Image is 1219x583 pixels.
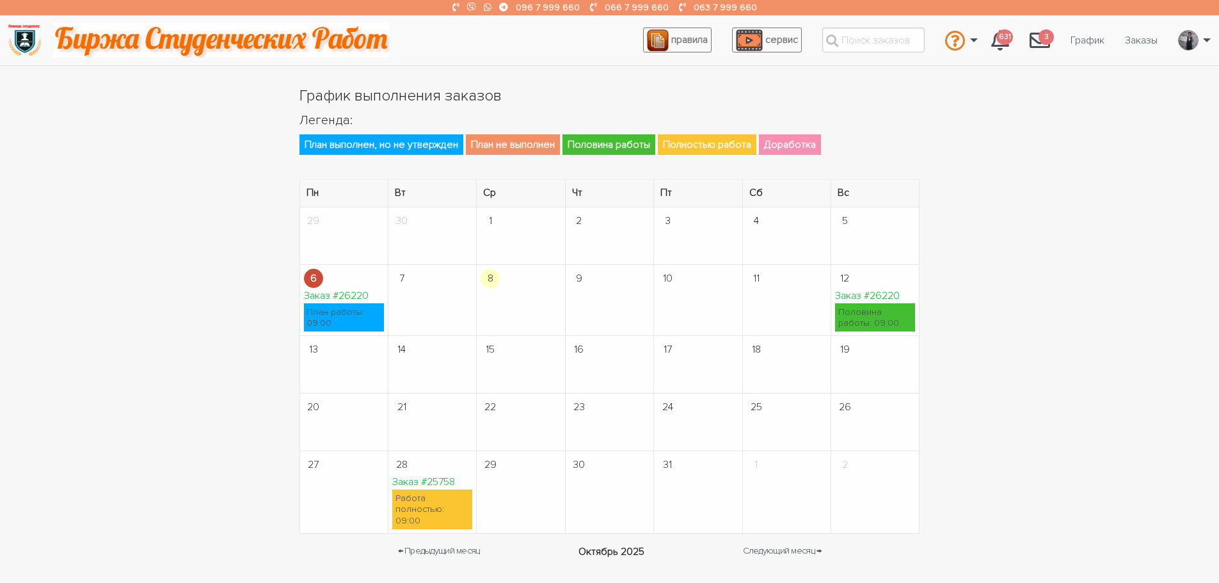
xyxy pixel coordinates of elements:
span: 11 [747,269,766,288]
th: Вс [831,180,920,207]
th: Пт [654,180,742,207]
img: play_icon-49f7f135c9dc9a03216cfdbccbe1e3994649169d890fb554cedf0eac35a01ba8.png [736,29,763,51]
th: Вт [388,180,476,207]
span: 16 [570,340,589,359]
a: Заказы [1115,28,1168,52]
span: 24 [658,397,677,417]
span: 631 [996,29,1013,45]
div: План работы: 09:00 [304,303,384,331]
span: 9 [570,269,589,288]
a: Заказ #26220 [304,289,369,302]
span: 23 [570,397,589,417]
span: 18 [747,340,766,359]
h2: Легенда: [299,111,920,129]
span: сервис [765,33,798,46]
span: 2 [835,455,854,474]
th: Ср [477,180,565,207]
span: 1 [481,211,500,230]
h1: График выполнения заказов [299,85,920,107]
a: правила [643,28,712,52]
span: 27 [304,455,323,474]
span: Половина работы [562,134,655,155]
span: 5 [835,211,854,230]
span: 2 [570,211,589,230]
span: 28 [392,455,411,474]
span: 29 [304,211,323,230]
span: 4 [747,211,766,230]
span: 30 [392,211,411,230]
span: 17 [658,340,677,359]
a: 3 [1019,23,1060,58]
span: 13 [304,340,323,359]
img: logo-135dea9cf721667cc4ddb0c1795e3ba8b7f362e3d0c04e2cc90b931989920324.png [7,22,42,58]
span: 7 [392,269,411,288]
span: 30 [570,455,589,474]
span: 22 [481,397,500,417]
span: 31 [658,455,677,474]
img: 20171208_160937.jpg [1179,30,1198,51]
a: Следующий месяц → [743,544,822,559]
span: правила [671,33,708,46]
img: agreement_icon-feca34a61ba7f3d1581b08bc946b2ec1ccb426f67415f344566775c155b7f62c.png [647,29,669,51]
span: 8 [481,269,500,288]
a: График [1060,28,1115,52]
span: 21 [392,397,411,417]
img: motto-2ce64da2796df845c65ce8f9480b9c9d679903764b3ca6da4b6de107518df0fe.gif [54,22,390,58]
input: Поиск заказов [822,28,925,52]
a: 096 7 999 660 [516,2,580,13]
span: Октябрь 2025 [578,544,644,559]
a: ← Предыдущий месяц [398,544,480,559]
span: 3 [1039,29,1054,45]
span: 3 [658,211,677,230]
th: Чт [565,180,653,207]
span: Доработка [759,134,821,155]
a: 066 7 999 660 [605,2,669,13]
div: Работа полностью: 09:00 [392,490,472,529]
a: Заказ #25758 [392,475,455,488]
a: сервис [732,28,802,52]
span: 14 [392,340,411,359]
span: 25 [747,397,766,417]
span: 19 [835,340,854,359]
div: Половина работы: 09:00 [835,303,915,331]
span: 12 [835,269,854,288]
a: 631 [981,23,1019,58]
a: 063 7 999 660 [694,2,757,13]
span: План не выполнен [466,134,560,155]
th: Сб [742,180,831,207]
th: Пн [299,180,388,207]
span: 10 [658,269,677,288]
span: 15 [481,340,500,359]
span: Полностью работа [658,134,756,155]
span: План выполнен, но не утвержден [299,134,463,155]
a: Заказ #26220 [835,289,900,302]
span: 26 [835,397,854,417]
span: 20 [304,397,323,417]
span: 6 [304,269,323,288]
span: 29 [481,455,500,474]
span: 1 [747,455,766,474]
